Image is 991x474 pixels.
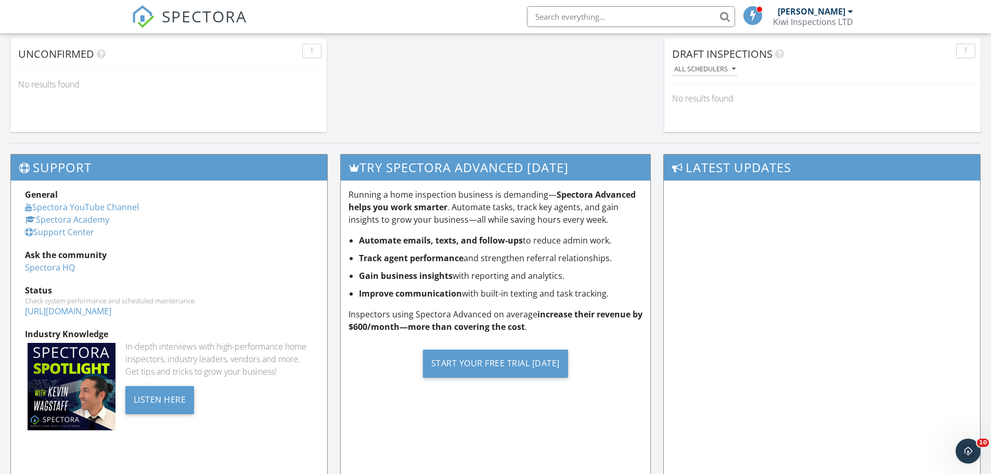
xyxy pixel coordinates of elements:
li: and strengthen referral relationships. [359,252,643,264]
li: to reduce admin work. [359,234,643,247]
input: Search everything... [527,6,735,27]
strong: Track agent performance [359,252,464,264]
li: with built-in texting and task tracking. [359,287,643,300]
strong: General [25,189,58,200]
span: Unconfirmed [18,47,94,61]
div: No results found [10,70,327,98]
strong: Improve communication [359,288,462,299]
a: Support Center [25,226,94,238]
a: Spectora Academy [25,214,109,225]
strong: Spectora Advanced helps you work smarter [349,189,636,213]
div: Status [25,284,313,297]
div: Listen Here [125,386,195,414]
div: All schedulers [674,66,736,73]
iframe: Intercom live chat [956,439,981,464]
a: Spectora YouTube Channel [25,201,139,213]
h3: Try spectora advanced [DATE] [341,155,651,180]
li: with reporting and analytics. [359,270,643,282]
div: No results found [664,84,981,112]
span: SPECTORA [162,5,247,27]
p: Inspectors using Spectora Advanced on average . [349,308,643,333]
h3: Support [11,155,327,180]
h3: Latest Updates [664,155,980,180]
div: Industry Knowledge [25,328,313,340]
div: [PERSON_NAME] [778,6,845,17]
div: Start Your Free Trial [DATE] [423,350,568,378]
div: Kiwi Inspections LTD [773,17,853,27]
button: All schedulers [672,62,738,76]
span: Draft Inspections [672,47,773,61]
strong: Automate emails, texts, and follow-ups [359,235,523,246]
a: SPECTORA [132,14,247,36]
span: 10 [977,439,989,447]
p: Running a home inspection business is demanding— . Automate tasks, track key agents, and gain ins... [349,188,643,226]
strong: Gain business insights [359,270,453,281]
div: In-depth interviews with high-performance home inspectors, industry leaders, vendors and more. Ge... [125,340,313,378]
div: Check system performance and scheduled maintenance. [25,297,313,305]
div: Ask the community [25,249,313,261]
a: Start Your Free Trial [DATE] [349,341,643,386]
img: The Best Home Inspection Software - Spectora [132,5,155,28]
a: Spectora HQ [25,262,75,273]
img: Spectoraspolightmain [28,343,115,431]
a: [URL][DOMAIN_NAME] [25,305,111,317]
a: Listen Here [125,393,195,404]
strong: increase their revenue by $600/month—more than covering the cost [349,309,642,332]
